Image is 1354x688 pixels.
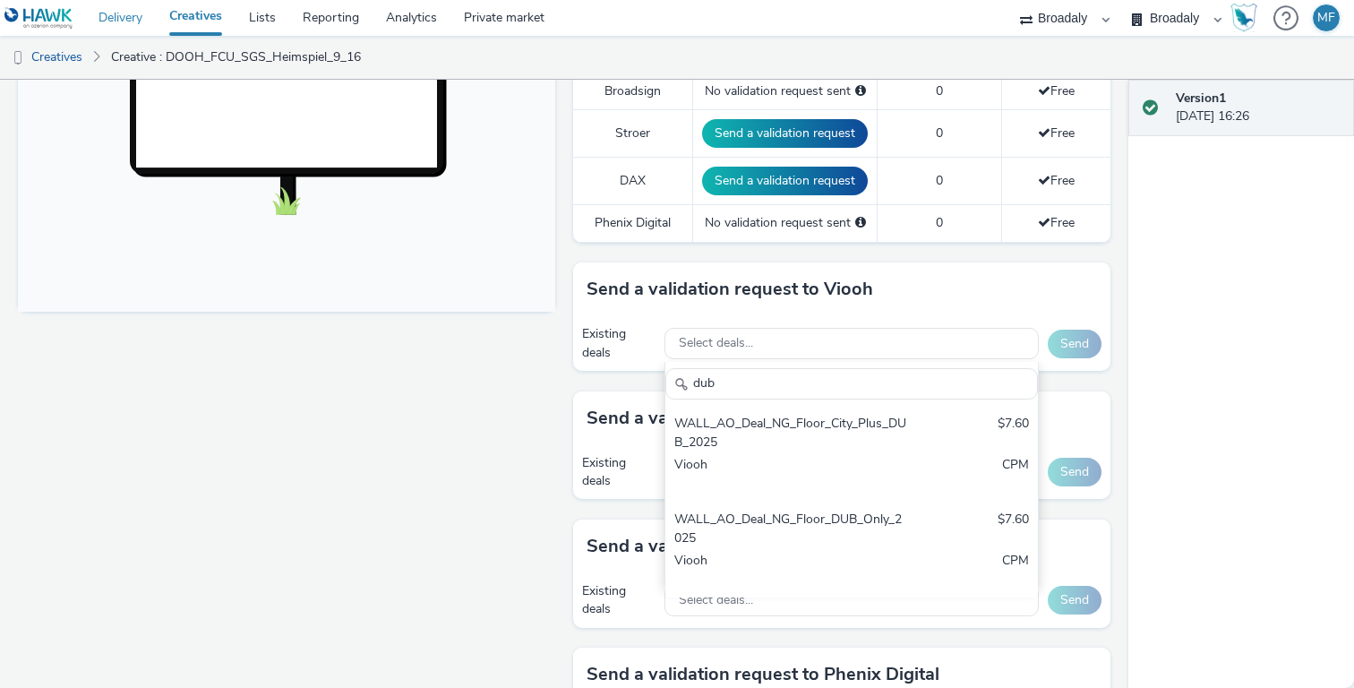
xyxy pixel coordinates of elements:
td: Stroer [573,110,693,158]
span: 0 [936,172,943,189]
td: Phenix Digital [573,205,693,242]
h3: Send a validation request to MyAdbooker [587,533,932,560]
span: Free [1038,82,1075,99]
div: WALL_AO_Deal_NG_Floor_DUB_Only_2025 [674,511,908,547]
button: Send a validation request [702,167,868,195]
strong: Version 1 [1176,90,1226,107]
span: 0 [936,214,943,231]
div: Please select a deal below and click on Send to send a validation request to Broadsign. [855,82,866,100]
button: Send a validation request [702,119,868,148]
div: MF [1317,4,1335,31]
span: Free [1038,172,1075,189]
div: No validation request sent [702,82,868,100]
a: Creative : DOOH_FCU_SGS_Heimspiel_9_16 [102,36,370,79]
span: Free [1038,125,1075,142]
span: 0 [936,82,943,99]
div: Viooh [674,456,908,493]
div: Existing deals [582,454,656,491]
div: No validation request sent [702,214,868,232]
div: Existing deals [582,582,656,619]
button: Send [1048,586,1101,615]
span: Select deals... [679,336,753,351]
td: Broadsign [573,73,693,109]
img: dooh [9,49,27,67]
div: CPM [1002,552,1029,589]
div: Please select a deal below and click on Send to send a validation request to Phenix Digital. [855,214,866,232]
div: Viooh [674,552,908,589]
img: undefined Logo [4,7,73,30]
div: Existing deals [582,325,656,362]
div: CPM [1002,456,1029,493]
h3: Send a validation request to Viooh [587,276,873,303]
div: [DATE] 16:26 [1176,90,1340,126]
span: Select deals... [679,593,753,608]
button: Send [1048,330,1101,358]
input: Search...... [665,368,1038,400]
a: Hawk Academy [1230,4,1264,32]
img: Hawk Academy [1230,4,1257,32]
h3: Send a validation request to Phenix Digital [587,661,939,688]
div: $7.60 [998,511,1029,547]
button: Send [1048,458,1101,486]
span: Free [1038,214,1075,231]
td: DAX [573,158,693,205]
span: 0 [936,125,943,142]
div: $7.60 [998,415,1029,451]
div: WALL_AO_Deal_NG_Floor_City_Plus_DUB_2025 [674,415,908,451]
h3: Send a validation request to Broadsign [587,405,910,432]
